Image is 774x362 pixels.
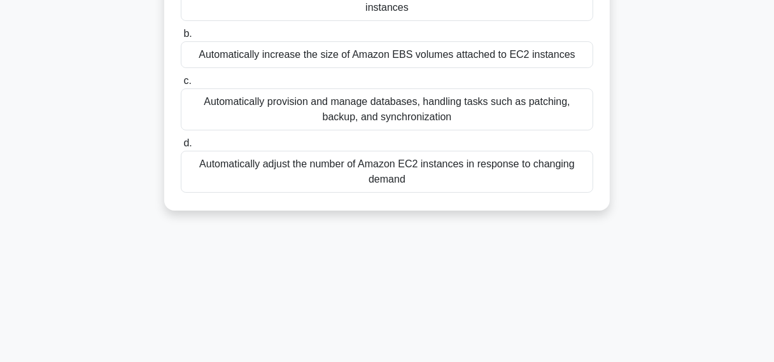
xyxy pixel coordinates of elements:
[181,151,593,193] div: Automatically adjust the number of Amazon EC2 instances in response to changing demand
[183,75,191,86] span: c.
[181,88,593,130] div: Automatically provision and manage databases, handling tasks such as patching, backup, and synchr...
[183,28,192,39] span: b.
[183,137,192,148] span: d.
[181,41,593,68] div: Automatically increase the size of Amazon EBS volumes attached to EC2 instances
